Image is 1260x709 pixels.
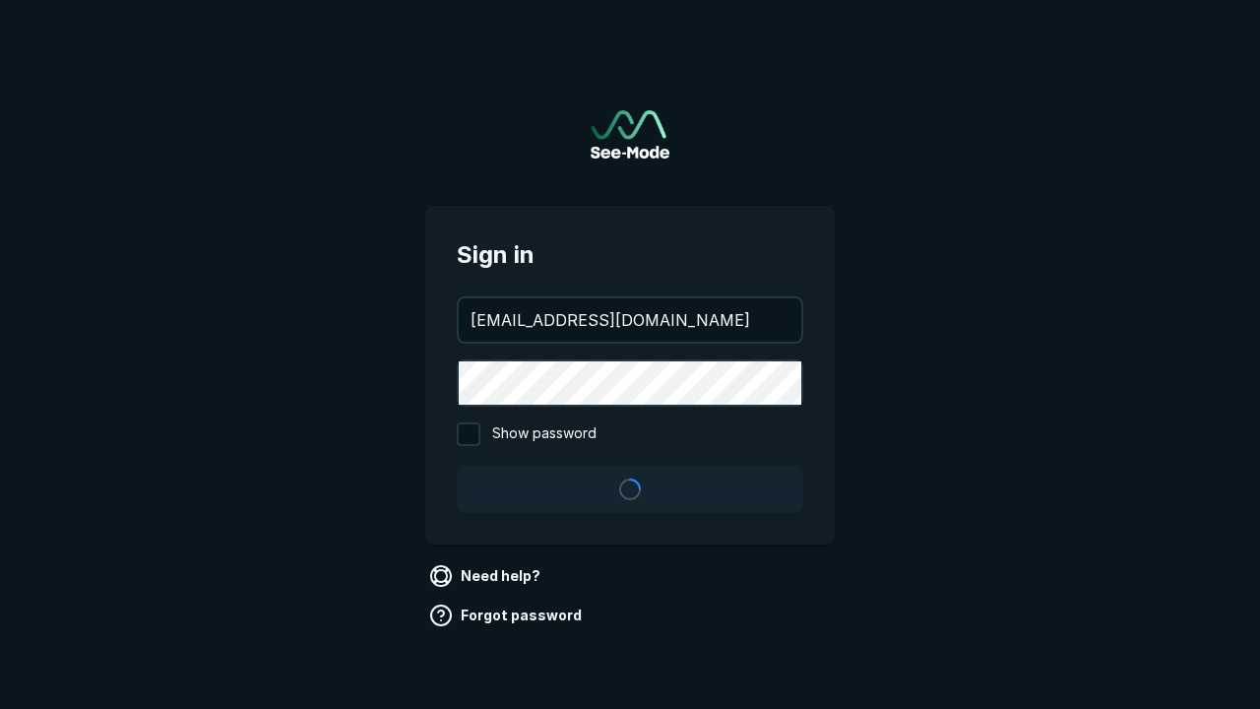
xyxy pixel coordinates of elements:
a: Forgot password [425,600,590,631]
a: Go to sign in [591,110,669,159]
span: Sign in [457,237,803,273]
span: Show password [492,422,597,446]
img: See-Mode Logo [591,110,669,159]
input: your@email.com [459,298,801,342]
a: Need help? [425,560,548,592]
